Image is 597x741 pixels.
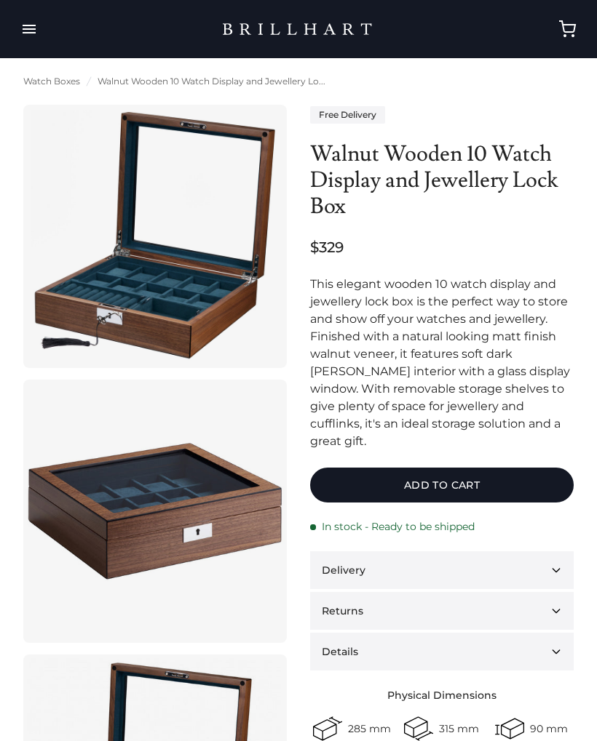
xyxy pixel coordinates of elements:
a: Walnut Wooden 10 Watch Display and Jewellery Lo... [98,76,325,87]
div: Physical Dimensions [310,688,574,702]
span: In stock - Ready to be shipped [322,520,475,534]
button: Add to cart [310,468,574,502]
div: This elegant wooden 10 watch display and jewellery lock box is the perfect way to store and show ... [310,276,574,450]
a: Watch Boxes [23,76,80,87]
div: 315 mm [439,724,479,734]
button: Delivery [310,551,574,589]
nav: breadcrumbs [23,76,574,87]
div: 90 mm [530,724,568,734]
div: 285 mm [348,724,391,734]
button: Returns [310,592,574,630]
button: Details [310,633,574,670]
div: Free Delivery [310,106,385,124]
img: Walnut Wooden 10 Watch Display and Jewellery Lock Box [23,105,287,368]
span: $329 [310,237,344,257]
h1: Walnut Wooden 10 Watch Display and Jewellery Lock Box [310,141,574,220]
